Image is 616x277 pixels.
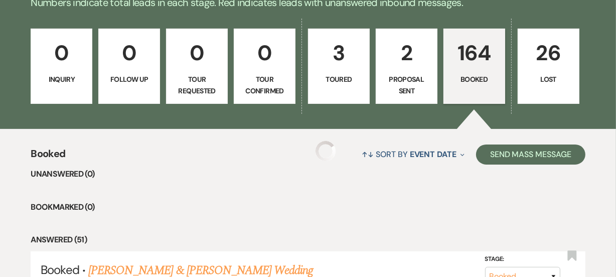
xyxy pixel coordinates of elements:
[173,36,221,70] p: 0
[524,36,573,70] p: 26
[362,149,374,160] span: ↑↓
[31,201,585,214] li: Bookmarked (0)
[485,254,560,265] label: Stage:
[476,145,585,165] button: Send Mass Message
[31,233,585,246] li: Answered (51)
[240,74,289,96] p: Tour Confirmed
[240,36,289,70] p: 0
[316,141,336,161] img: loading spinner
[173,74,221,96] p: Tour Requested
[315,36,363,70] p: 3
[98,29,160,104] a: 0Follow Up
[37,36,86,70] p: 0
[450,74,499,85] p: Booked
[31,146,65,168] span: Booked
[315,74,363,85] p: Toured
[31,168,585,181] li: Unanswered (0)
[382,74,431,96] p: Proposal Sent
[166,29,228,104] a: 0Tour Requested
[443,29,505,104] a: 164Booked
[524,74,573,85] p: Lost
[105,74,153,85] p: Follow Up
[382,36,431,70] p: 2
[358,141,469,168] button: Sort By Event Date
[234,29,295,104] a: 0Tour Confirmed
[376,29,437,104] a: 2Proposal Sent
[31,29,92,104] a: 0Inquiry
[105,36,153,70] p: 0
[410,149,456,160] span: Event Date
[37,74,86,85] p: Inquiry
[308,29,370,104] a: 3Toured
[518,29,579,104] a: 26Lost
[450,36,499,70] p: 164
